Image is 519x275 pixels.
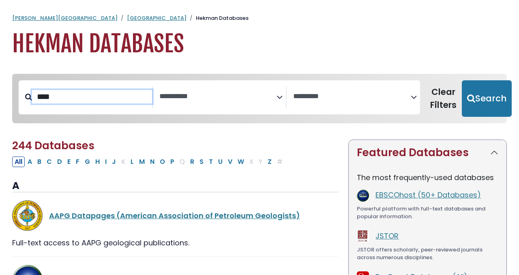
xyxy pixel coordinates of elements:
[103,157,109,167] button: Filter Results I
[425,80,462,117] button: Clear Filters
[375,190,481,200] a: EBSCOhost (50+ Databases)
[225,157,235,167] button: Filter Results V
[265,157,274,167] button: Filter Results Z
[168,157,177,167] button: Filter Results P
[12,74,507,123] nav: Search filters
[12,180,339,192] h3: A
[128,157,136,167] button: Filter Results L
[12,156,286,166] div: Alpha-list to filter by first letter of database name
[375,231,399,241] a: JSTOR
[12,237,339,248] div: Full-text access to AAPG geological publications.
[187,14,249,22] li: Hekman Databases
[12,14,507,22] nav: breadcrumb
[93,157,102,167] button: Filter Results H
[82,157,92,167] button: Filter Results G
[357,246,498,262] div: JSTOR offers scholarly, peer-reviewed journals across numerous disciplines.
[25,157,34,167] button: Filter Results A
[137,157,147,167] button: Filter Results M
[349,140,506,165] button: Featured Databases
[12,30,507,58] h1: Hekman Databases
[188,157,197,167] button: Filter Results R
[109,157,118,167] button: Filter Results J
[44,157,54,167] button: Filter Results C
[35,157,44,167] button: Filter Results B
[293,92,411,101] textarea: Search
[55,157,64,167] button: Filter Results D
[148,157,157,167] button: Filter Results N
[127,14,187,22] a: [GEOGRAPHIC_DATA]
[357,172,498,183] p: The most frequently-used databases
[159,92,277,101] textarea: Search
[357,205,498,221] div: Powerful platform with full-text databases and popular information.
[216,157,225,167] button: Filter Results U
[197,157,206,167] button: Filter Results S
[157,157,167,167] button: Filter Results O
[462,80,512,117] button: Submit for Search Results
[12,14,118,22] a: [PERSON_NAME][GEOGRAPHIC_DATA]
[65,157,73,167] button: Filter Results E
[12,157,25,167] button: All
[49,211,300,221] a: AAPG Datapages (American Association of Petroleum Geologists)
[32,90,152,103] input: Search database by title or keyword
[73,157,82,167] button: Filter Results F
[235,157,247,167] button: Filter Results W
[206,157,215,167] button: Filter Results T
[12,138,94,153] span: 244 Databases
